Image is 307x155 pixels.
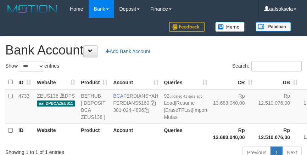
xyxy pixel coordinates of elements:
[176,100,195,106] a: Resume
[232,61,302,71] label: Search:
[161,75,210,89] th: Queries: activate to sort column ascending
[210,75,256,89] th: CR: activate to sort column ascending
[110,124,161,144] th: Account
[256,89,301,124] td: Rp 12.510.076,00
[164,100,175,106] a: Load
[144,107,149,113] a: Copy 3010244896 to clipboard
[16,75,34,89] th: ID: activate to sort column ascending
[165,107,192,113] a: EraseTFList
[151,100,156,106] a: Copy FERDIANS5160 to clipboard
[164,107,207,120] a: Import Mutasi
[251,61,302,71] input: Search:
[37,101,75,107] span: aaf-DPBCAZEUS11
[5,61,59,71] label: Show entries
[256,75,301,89] th: DB: activate to sort column ascending
[101,45,155,57] a: Add Bank Account
[18,61,44,71] select: Showentries
[78,89,110,124] td: BETHUB [ DEPOSIT BCA ZEUS138 ]
[215,22,245,32] img: Button%20Memo.svg
[169,22,205,32] img: Feedback.jpg
[164,93,202,99] span: 92
[113,93,123,99] span: BCA
[37,93,58,99] a: ZEUS138
[256,124,301,144] th: Rp 12.510.076,00
[210,124,256,144] th: Rp 13.683.040,00
[256,22,291,31] img: panduan.png
[110,89,161,124] td: FERDIANSYAH 301-024-4896
[210,89,256,124] td: Rp 13.683.040,00
[16,124,34,144] th: ID
[161,124,210,144] th: Queries
[34,75,78,89] th: Website: activate to sort column ascending
[34,89,78,124] td: DPS
[164,93,207,120] span: | | |
[34,124,78,144] th: Website
[113,100,149,106] a: FERDIANS5160
[78,75,110,89] th: Product: activate to sort column ascending
[169,94,202,98] span: updated 41 secs ago
[16,89,34,124] td: 4733
[5,43,302,57] h1: Bank Account
[78,124,110,144] th: Product
[5,4,59,14] img: MOTION_logo.png
[110,75,161,89] th: Account: activate to sort column ascending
